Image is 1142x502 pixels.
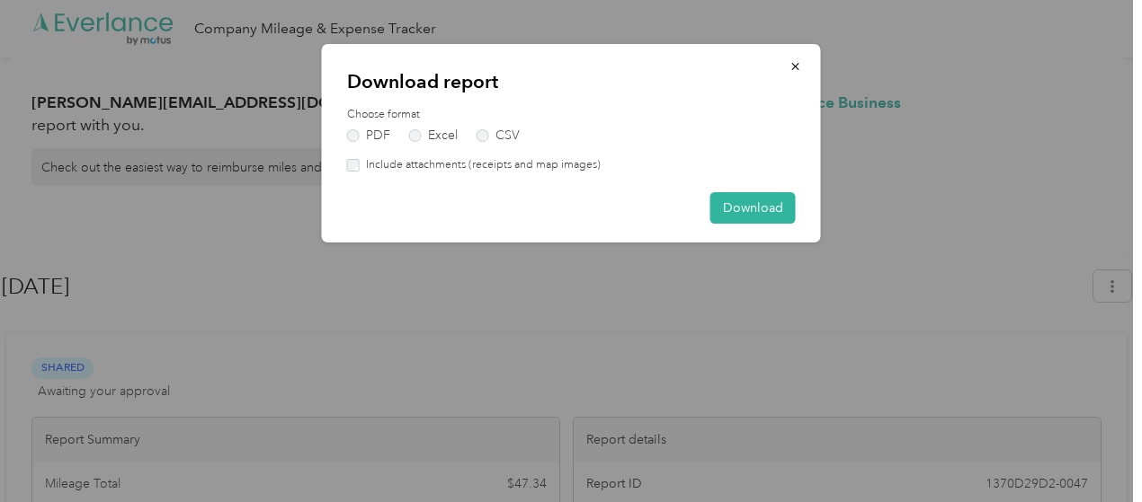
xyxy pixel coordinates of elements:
label: Choose format [347,107,796,123]
label: Include attachments (receipts and map images) [360,157,601,173]
label: Excel [409,129,458,142]
label: CSV [477,129,520,142]
button: Download [710,192,796,224]
label: PDF [347,129,390,142]
p: Download report [347,69,796,94]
